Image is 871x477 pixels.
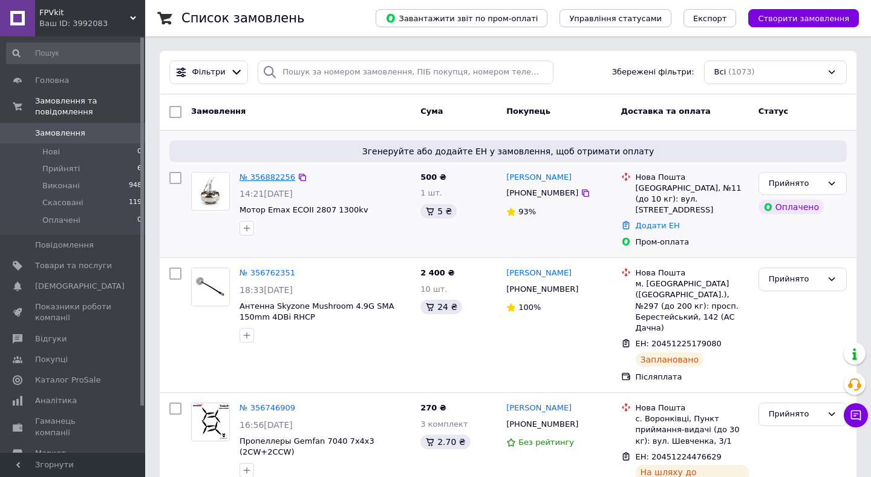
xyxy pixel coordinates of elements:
a: № 356762351 [240,268,295,277]
span: Оплачені [42,215,80,226]
span: Повідомлення [35,240,94,251]
span: Маркет [35,448,66,459]
span: Відгуки [35,334,67,344]
button: Завантажити звіт по пром-оплаті [376,9,547,27]
span: 0 [137,146,142,157]
span: Скасовані [42,197,83,208]
div: 2.70 ₴ [420,435,470,449]
span: 948 [129,180,142,191]
span: Фільтри [192,67,226,78]
a: [PERSON_NAME] [506,403,572,414]
div: 5 ₴ [420,204,457,219]
input: Пошук за номером замовлення, ПІБ покупця, номером телефону, Email, номером накладної [258,61,553,84]
input: Пошук [6,42,143,64]
span: Гаманець компанії [35,416,112,438]
span: 500 ₴ [420,173,446,182]
span: Без рейтингу [518,438,574,447]
span: 16:56[DATE] [240,420,293,430]
span: Замовлення [35,128,85,139]
span: Нові [42,146,60,157]
span: ЕН: 20451225179080 [636,339,722,348]
div: Прийнято [769,408,822,421]
span: Покупець [506,107,550,116]
span: Замовлення та повідомлення [35,96,145,117]
span: Товари та послуги [35,260,112,271]
span: 119 [129,197,142,208]
span: 1 шт. [420,188,442,197]
h1: Список замовлень [181,11,304,25]
div: Нова Пошта [636,403,749,413]
span: [DEMOGRAPHIC_DATA] [35,281,125,292]
span: Cума [420,107,443,116]
span: ЕН: 20451224476629 [636,452,722,461]
span: 270 ₴ [420,403,446,412]
span: Покупці [35,354,68,365]
span: Доставка та оплата [621,107,711,116]
span: 14:21[DATE] [240,189,293,199]
span: 2 400 ₴ [420,268,454,277]
span: Показники роботи компанії [35,301,112,323]
span: FPVkit [39,7,130,18]
a: Створити замовлення [736,13,859,22]
span: 0 [137,215,142,226]
span: Згенеруйте або додайте ЕН у замовлення, щоб отримати оплату [174,145,842,157]
span: Управління статусами [569,14,662,23]
span: Каталог ProSale [35,375,100,386]
span: 18:33[DATE] [240,285,293,295]
div: Пром-оплата [636,237,749,248]
span: Експорт [693,14,727,23]
img: Фото товару [192,268,229,306]
a: Фото товару [191,268,230,306]
span: 10 шт. [420,285,447,294]
button: Створити замовлення [748,9,859,27]
span: Статус [758,107,789,116]
button: Чат з покупцем [844,403,868,427]
a: [PERSON_NAME] [506,268,572,279]
div: с. Воронківці, Пункт приймання-видачі (до 30 кг): вул. Шевченка, 3/1 [636,413,749,447]
div: Ваш ID: 3992083 [39,18,145,29]
div: Нова Пошта [636,268,749,278]
a: Мотор Emax ECOII 2807 1300kv [240,205,368,214]
span: (1073) [728,67,754,76]
button: Управління статусами [559,9,671,27]
span: Всі [714,67,726,78]
div: Нова Пошта [636,172,749,183]
a: № 356746909 [240,403,295,412]
span: 6 [137,163,142,174]
div: [PHONE_NUMBER] [504,416,581,432]
span: Аналітика [35,395,77,406]
span: 3 комплект [420,419,468,429]
div: м. [GEOGRAPHIC_DATA] ([GEOGRAPHIC_DATA].), №297 (до 200 кг): просп. Берестейський, 142 (АС Дачна) [636,278,749,334]
span: Замовлення [191,107,246,116]
span: Створити замовлення [758,14,849,23]
a: Пропеллеры Gemfan 7040 7x4x3 (2CW+2CCW) [240,436,374,457]
img: Фото товару [192,173,229,210]
a: [PERSON_NAME] [506,172,572,183]
button: Експорт [683,9,737,27]
span: Виконані [42,180,80,191]
span: Головна [35,75,69,86]
span: 93% [518,207,536,216]
a: Фото товару [191,403,230,441]
a: Фото товару [191,172,230,211]
div: 24 ₴ [420,300,462,314]
div: Оплачено [758,200,824,214]
span: Завантажити звіт по пром-оплаті [385,13,538,24]
div: Прийнято [769,273,822,286]
span: 100% [518,303,541,312]
div: Післяплата [636,372,749,383]
span: Прийняті [42,163,80,174]
div: Заплановано [636,352,704,367]
a: Додати ЕН [636,221,680,230]
div: [GEOGRAPHIC_DATA], №11 (до 10 кг): вул. [STREET_ADDRESS] [636,183,749,216]
div: [PHONE_NUMBER] [504,185,581,201]
img: Фото товару [192,403,229,441]
a: Антенна Skyzone Mushroom 4.9G SMA 150mm 4DBi RHCP [240,301,394,322]
div: Прийнято [769,177,822,190]
a: № 356882256 [240,173,295,182]
span: Збережені фільтри: [612,67,694,78]
div: [PHONE_NUMBER] [504,281,581,297]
